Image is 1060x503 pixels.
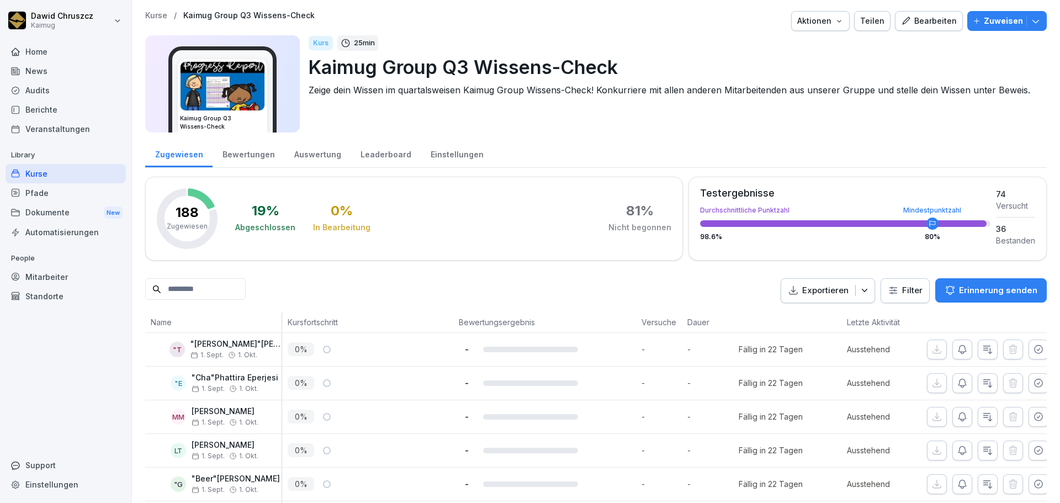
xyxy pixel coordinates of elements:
a: Bewertungen [213,139,284,167]
p: Kaimug Group Q3 Wissens-Check [183,11,315,20]
div: "E [171,375,186,391]
button: Teilen [854,11,891,31]
p: - [642,478,682,490]
p: 25 min [354,38,375,49]
span: 1. Sept. [190,351,224,359]
p: Kaimug [31,22,93,29]
div: 80 % [925,234,940,240]
p: Ausstehend [847,343,927,355]
a: Kurse [145,11,167,20]
a: Mitarbeiter [6,267,126,287]
span: 1. Okt. [238,351,257,359]
p: - [642,411,682,422]
button: Zuweisen [967,11,1047,31]
p: Zuweisen [984,15,1023,27]
p: - [687,411,739,422]
button: Erinnerung senden [935,278,1047,303]
p: - [459,445,474,456]
p: Dawid Chruszcz [31,12,93,21]
span: 1. Sept. [192,452,225,460]
div: Abgeschlossen [235,222,295,233]
div: 36 [996,223,1035,235]
div: Support [6,456,126,475]
p: - [687,377,739,389]
div: New [104,207,123,219]
p: "[PERSON_NAME]"[PERSON_NAME] [190,340,282,349]
p: 0 % [288,376,314,390]
p: Versuche [642,316,676,328]
p: [PERSON_NAME] [192,441,258,450]
p: Ausstehend [847,411,927,422]
p: - [687,343,739,355]
div: "T [169,342,185,357]
p: Library [6,146,126,164]
span: 1. Sept. [192,486,225,494]
p: "Beer"[PERSON_NAME] [192,474,280,484]
p: "Cha"Phattira Eperjesi [192,373,278,383]
p: 0 % [288,477,314,491]
button: Aktionen [791,11,850,31]
a: Home [6,42,126,61]
span: 1. Sept. [192,385,225,393]
div: Durchschnittliche Punktzahl [700,207,990,214]
div: Fällig in 22 Tagen [739,411,803,422]
a: Standorte [6,287,126,306]
p: Zugewiesen [167,221,208,231]
div: 0 % [331,204,353,218]
div: In Bearbeitung [313,222,370,233]
div: Bestanden [996,235,1035,246]
p: - [642,343,682,355]
a: Berichte [6,100,126,119]
button: Bearbeiten [895,11,963,31]
a: Leaderboard [351,139,421,167]
button: Filter [881,279,929,303]
span: 1. Okt. [239,385,258,393]
p: - [642,377,682,389]
div: LT [171,443,186,458]
a: Einstellungen [6,475,126,494]
div: 98.6 % [700,234,990,240]
p: Erinnerung senden [959,284,1037,296]
div: Nicht begonnen [608,222,671,233]
p: Zeige dein Wissen im quartalsweisen Kaimug Group Wissens-Check! Konkurriere mit allen anderen Mit... [309,83,1038,97]
a: News [6,61,126,81]
button: Exportieren [781,278,875,303]
div: Fällig in 22 Tagen [739,343,803,355]
p: - [687,478,739,490]
p: [PERSON_NAME] [192,407,258,416]
a: Audits [6,81,126,100]
div: Zugewiesen [145,139,213,167]
img: e5wlzal6fzyyu8pkl39fd17k.png [181,62,264,110]
div: Versucht [996,200,1035,211]
p: 0 % [288,342,314,356]
div: Bearbeiten [901,15,957,27]
div: 74 [996,188,1035,200]
p: 0 % [288,443,314,457]
div: 81 % [626,204,654,218]
div: Dokumente [6,203,126,223]
div: Testergebnisse [700,188,990,198]
div: Teilen [860,15,884,27]
a: Automatisierungen [6,223,126,242]
div: Fällig in 22 Tagen [739,478,803,490]
a: Veranstaltungen [6,119,126,139]
p: 0 % [288,410,314,423]
p: Ausstehend [847,444,927,456]
p: Ausstehend [847,377,927,389]
span: 1. Okt. [239,452,258,460]
div: Fällig in 22 Tagen [739,377,803,389]
div: "G [171,476,186,492]
a: Pfade [6,183,126,203]
div: Kurse [6,164,126,183]
p: Dauer [687,316,733,328]
a: Auswertung [284,139,351,167]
